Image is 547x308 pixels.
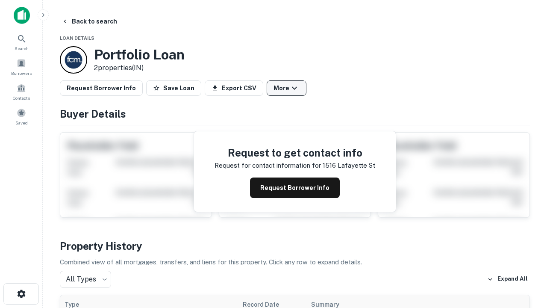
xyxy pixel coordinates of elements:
button: Expand All [485,273,530,286]
p: 1516 lafayette st [323,160,375,171]
img: capitalize-icon.png [14,7,30,24]
h4: Buyer Details [60,106,530,121]
span: Contacts [13,95,30,101]
span: Saved [15,119,28,126]
h3: Portfolio Loan [94,47,185,63]
button: Save Loan [146,80,201,96]
a: Search [3,30,40,53]
button: More [267,80,306,96]
span: Search [15,45,29,52]
a: Contacts [3,80,40,103]
a: Borrowers [3,55,40,78]
p: Combined view of all mortgages, transfers, and liens for this property. Click any row to expand d... [60,257,530,267]
p: Request for contact information for [215,160,321,171]
iframe: Chat Widget [504,240,547,281]
span: Loan Details [60,36,94,41]
a: Saved [3,105,40,128]
button: Request Borrower Info [60,80,143,96]
button: Back to search [58,14,121,29]
button: Request Borrower Info [250,178,340,198]
h4: Property History [60,238,530,254]
span: Borrowers [11,70,32,77]
p: 2 properties (IN) [94,63,185,73]
h4: Request to get contact info [215,145,375,160]
button: Export CSV [205,80,263,96]
div: All Types [60,271,111,288]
